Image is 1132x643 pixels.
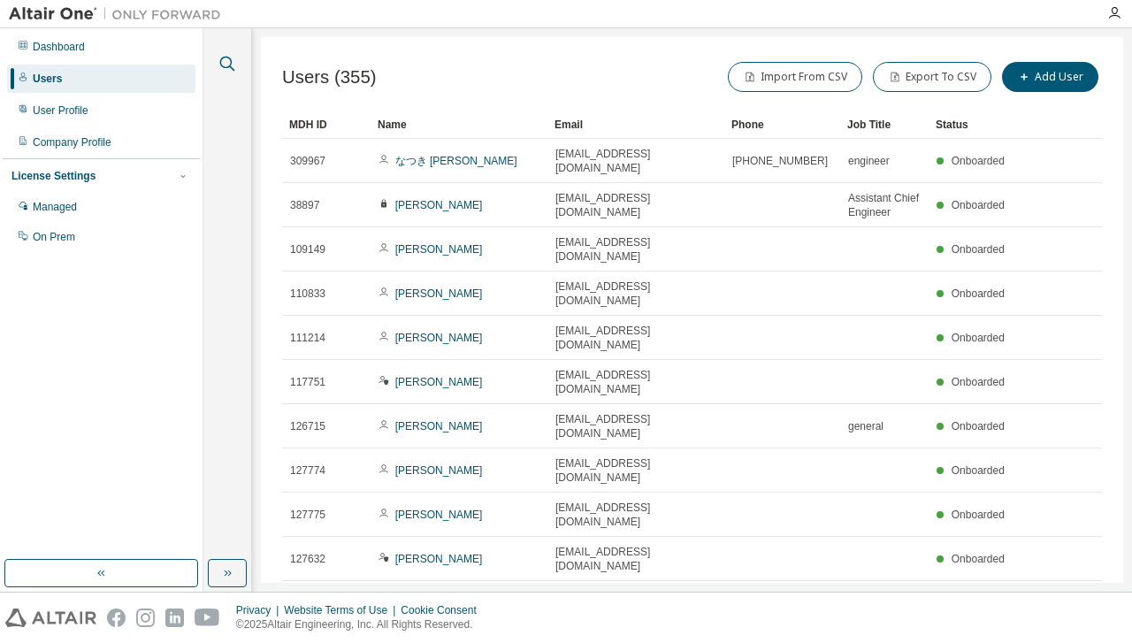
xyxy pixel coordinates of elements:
[555,501,716,529] span: [EMAIL_ADDRESS][DOMAIN_NAME]
[952,332,1005,344] span: Onboarded
[33,103,88,118] div: User Profile
[395,332,483,344] a: [PERSON_NAME]
[555,111,717,139] div: Email
[290,508,325,522] span: 127775
[165,609,184,627] img: linkedin.svg
[555,412,716,440] span: [EMAIL_ADDRESS][DOMAIN_NAME]
[555,456,716,485] span: [EMAIL_ADDRESS][DOMAIN_NAME]
[952,509,1005,521] span: Onboarded
[290,552,325,566] span: 127632
[555,368,716,396] span: [EMAIL_ADDRESS][DOMAIN_NAME]
[290,287,325,301] span: 110833
[284,603,401,617] div: Website Terms of Use
[33,200,77,214] div: Managed
[728,62,862,92] button: Import From CSV
[33,230,75,244] div: On Prem
[395,509,483,521] a: [PERSON_NAME]
[952,243,1005,256] span: Onboarded
[33,72,62,86] div: Users
[732,154,828,168] span: [PHONE_NUMBER]
[290,331,325,345] span: 111214
[952,553,1005,565] span: Onboarded
[555,324,716,352] span: [EMAIL_ADDRESS][DOMAIN_NAME]
[848,419,883,433] span: general
[952,464,1005,477] span: Onboarded
[395,376,483,388] a: [PERSON_NAME]
[555,147,716,175] span: [EMAIL_ADDRESS][DOMAIN_NAME]
[9,5,230,23] img: Altair One
[136,609,155,627] img: instagram.svg
[290,198,319,212] span: 38897
[555,279,716,308] span: [EMAIL_ADDRESS][DOMAIN_NAME]
[555,235,716,264] span: [EMAIL_ADDRESS][DOMAIN_NAME]
[952,287,1005,300] span: Onboarded
[395,287,483,300] a: [PERSON_NAME]
[290,463,325,478] span: 127774
[236,603,284,617] div: Privacy
[848,191,921,219] span: Assistant Chief Engineer
[282,67,377,88] span: Users (355)
[11,169,96,183] div: License Settings
[33,40,85,54] div: Dashboard
[555,191,716,219] span: [EMAIL_ADDRESS][DOMAIN_NAME]
[952,199,1005,211] span: Onboarded
[290,242,325,256] span: 109149
[952,420,1005,432] span: Onboarded
[952,376,1005,388] span: Onboarded
[33,135,111,149] div: Company Profile
[395,199,483,211] a: [PERSON_NAME]
[936,111,1010,139] div: Status
[395,155,517,167] a: なつき [PERSON_NAME]
[555,545,716,573] span: [EMAIL_ADDRESS][DOMAIN_NAME]
[236,617,487,632] p: © 2025 Altair Engineering, Inc. All Rights Reserved.
[1002,62,1098,92] button: Add User
[873,62,991,92] button: Export To CSV
[378,111,540,139] div: Name
[195,609,220,627] img: youtube.svg
[5,609,96,627] img: altair_logo.svg
[395,243,483,256] a: [PERSON_NAME]
[847,111,922,139] div: Job Title
[401,603,486,617] div: Cookie Consent
[289,111,363,139] div: MDH ID
[731,111,833,139] div: Phone
[290,375,325,389] span: 117751
[952,155,1005,167] span: Onboarded
[395,553,483,565] a: [PERSON_NAME]
[290,419,325,433] span: 126715
[848,154,890,168] span: engineer
[395,420,483,432] a: [PERSON_NAME]
[290,154,325,168] span: 309967
[107,609,126,627] img: facebook.svg
[395,464,483,477] a: [PERSON_NAME]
